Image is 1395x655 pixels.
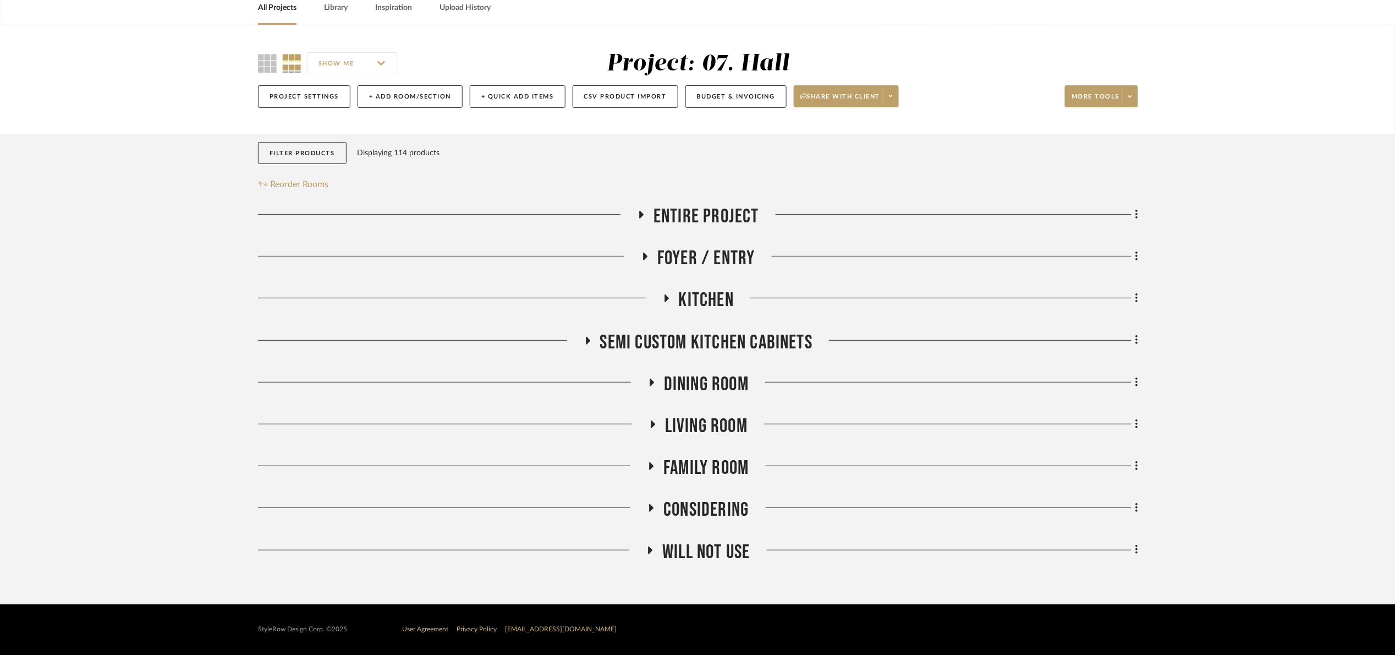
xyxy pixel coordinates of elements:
[375,1,412,15] a: Inspiration
[663,456,749,480] span: Family Room
[653,205,759,228] span: Entire Project
[663,498,749,522] span: Considering
[358,142,440,164] div: Displaying 114 products
[1072,92,1119,109] span: More tools
[258,142,347,165] button: Filter Products
[664,373,749,396] span: Dining Room
[358,85,463,108] button: + Add Room/Section
[607,52,789,75] div: Project: 07. Hall
[258,625,347,634] div: StyleRow Design Corp. ©2025
[573,85,678,108] button: CSV Product Import
[685,85,787,108] button: Budget & Invoicing
[1065,85,1138,107] button: More tools
[600,331,813,354] span: Semi custom kitchen cabinets
[505,626,617,632] a: [EMAIL_ADDRESS][DOMAIN_NAME]
[662,541,750,564] span: Will Not Use
[794,85,899,107] button: Share with client
[258,1,296,15] a: All Projects
[258,178,329,191] button: Reorder Rooms
[324,1,348,15] a: Library
[258,85,350,108] button: Project Settings
[470,85,565,108] button: + Quick Add Items
[271,178,329,191] span: Reorder Rooms
[440,1,491,15] a: Upload History
[657,247,755,270] span: Foyer / Entry
[457,626,497,632] a: Privacy Policy
[800,92,881,109] span: Share with client
[679,288,734,312] span: Kitchen
[665,414,748,438] span: Living Room
[402,626,448,632] a: User Agreement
